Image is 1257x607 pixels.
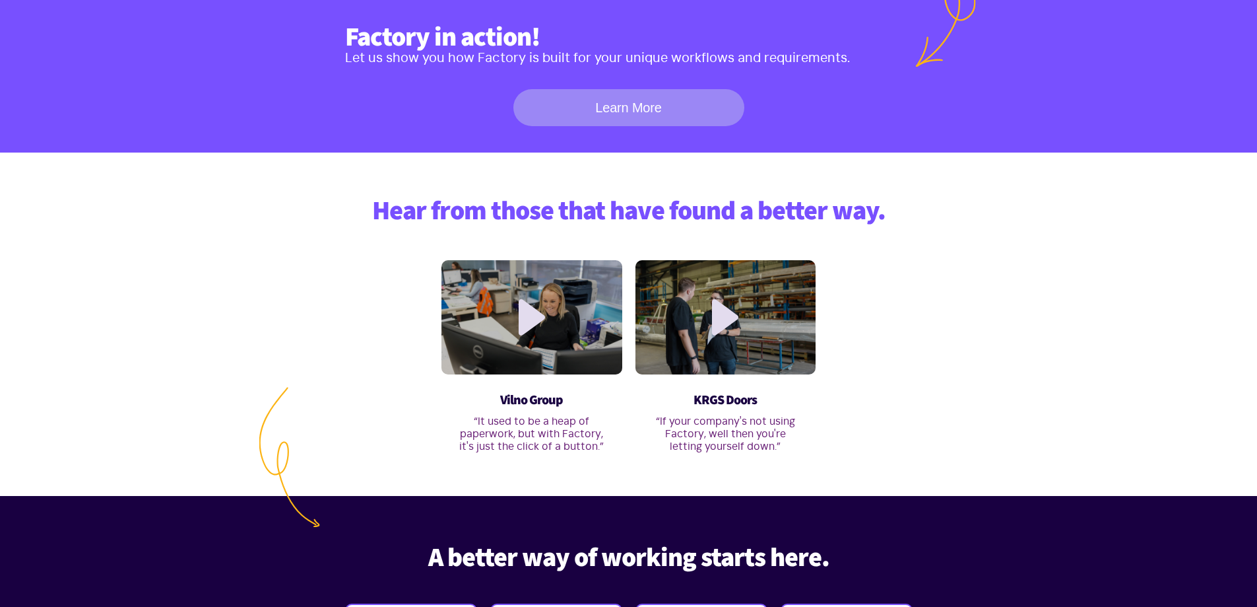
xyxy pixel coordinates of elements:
[457,392,606,408] h3: Vilno Group
[651,392,800,408] h3: KRGS Doors
[513,89,744,126] a: Learn More
[1037,464,1257,607] iframe: Chat Widget
[345,50,913,66] p: Let us show you how Factory is built for your unique workflows and requirements.
[345,22,913,54] h2: Factory in action!
[345,196,913,227] h2: Hear from those that have found a better way.
[651,415,800,453] p: “If your company's not using Factory, well then you're letting yourself down.”
[457,415,606,453] p: “It used to be a heap of paperwork, but with Factory, it's just the click of a button.”
[345,542,913,574] h2: A better way of working starts here.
